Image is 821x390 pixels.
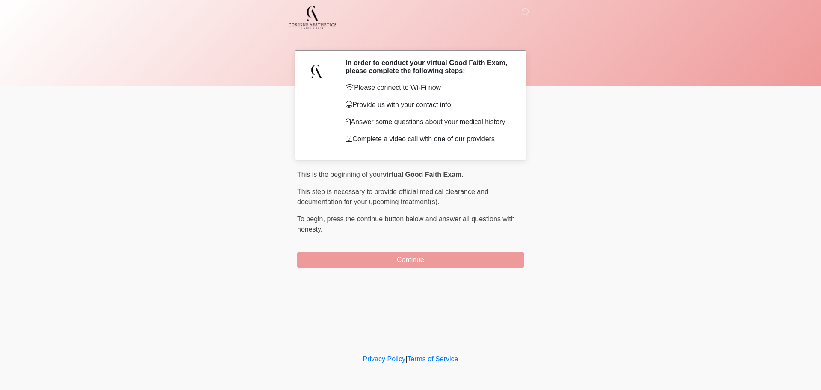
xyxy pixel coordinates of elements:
a: Privacy Policy [363,355,406,363]
img: Corinne Aesthetics Med Spa Logo [289,6,336,29]
h2: In order to conduct your virtual Good Faith Exam, please complete the following steps: [346,59,511,75]
span: This is the beginning of your [297,171,383,178]
span: This step is necessary to provide official medical clearance and documentation for your upcoming ... [297,188,488,205]
p: Provide us with your contact info [346,100,511,110]
strong: virtual Good Faith Exam [383,171,461,178]
p: Answer some questions about your medical history [346,117,511,127]
button: Continue [297,252,524,268]
span: press the continue button below and answer all questions with honesty. [297,215,515,233]
a: | [405,355,407,363]
img: Agent Avatar [304,59,329,84]
span: To begin, [297,215,327,223]
p: Please connect to Wi-Fi now [346,83,511,93]
p: Complete a video call with one of our providers [346,134,511,144]
h1: ‎ ‎ ‎ [291,31,530,47]
span: . [461,171,463,178]
a: Terms of Service [407,355,458,363]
